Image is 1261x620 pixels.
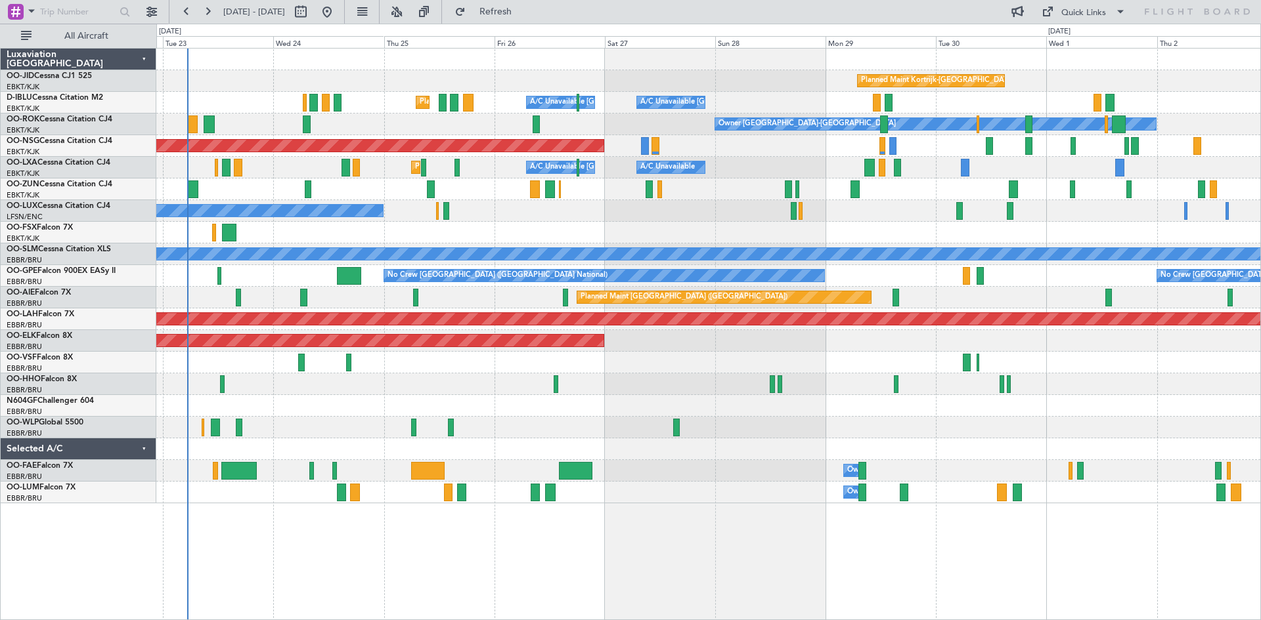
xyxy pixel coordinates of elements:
a: EBKT/KJK [7,190,39,200]
a: OO-AIEFalcon 7X [7,289,71,297]
a: OO-ZUNCessna Citation CJ4 [7,180,112,188]
input: Trip Number [40,2,116,22]
span: [DATE] - [DATE] [223,6,285,18]
div: Wed 1 [1046,36,1157,48]
span: All Aircraft [34,31,139,41]
a: OO-WLPGlobal 5500 [7,419,83,426]
div: Mon 29 [826,36,936,48]
span: D-IBLU [7,94,32,102]
span: OO-ROK [7,115,39,123]
a: OO-GPEFalcon 900EX EASy II [7,267,116,275]
a: OO-JIDCessna CJ1 525 [7,72,92,80]
span: OO-ELK [7,332,36,340]
div: A/C Unavailable [GEOGRAPHIC_DATA]-[GEOGRAPHIC_DATA] [640,93,850,112]
div: Wed 24 [273,36,384,48]
a: D-IBLUCessna Citation M2 [7,94,103,102]
a: OO-SLMCessna Citation XLS [7,245,111,253]
span: OO-VSF [7,354,37,362]
button: Refresh [449,1,527,22]
span: OO-LXA [7,159,37,167]
a: EBBR/BRU [7,320,42,330]
a: EBBR/BRU [7,472,42,482]
div: A/C Unavailable [640,157,695,177]
a: EBBR/BRU [7,385,42,395]
span: OO-AIE [7,289,35,297]
span: OO-JID [7,72,34,80]
a: EBBR/BRU [7,407,42,417]
span: OO-SLM [7,245,38,253]
span: OO-GPE [7,267,37,275]
a: OO-VSFFalcon 8X [7,354,73,362]
span: N604GF [7,397,37,405]
div: Sun 28 [715,36,826,48]
div: A/C Unavailable [GEOGRAPHIC_DATA] ([GEOGRAPHIC_DATA] National) [530,93,774,112]
span: Refresh [468,7,523,16]
a: EBBR/BRU [7,363,42,373]
a: EBKT/KJK [7,82,39,92]
a: EBKT/KJK [7,169,39,178]
a: EBBR/BRU [7,299,42,308]
div: Owner Melsbroek Air Base [847,461,937,480]
div: Owner Melsbroek Air Base [847,482,937,502]
button: Quick Links [1035,1,1132,22]
div: Fri 26 [495,36,605,48]
span: OO-ZUN [7,180,39,188]
span: OO-WLP [7,419,39,426]
a: OO-LXACessna Citation CJ4 [7,159,110,167]
div: No Crew [GEOGRAPHIC_DATA] ([GEOGRAPHIC_DATA] National) [387,266,608,285]
a: EBBR/BRU [7,342,42,352]
div: Tue 23 [163,36,273,48]
a: OO-NSGCessna Citation CJ4 [7,137,112,145]
div: Owner [GEOGRAPHIC_DATA]-[GEOGRAPHIC_DATA] [719,114,896,134]
a: OO-LUMFalcon 7X [7,484,76,491]
a: OO-LAHFalcon 7X [7,310,74,318]
a: EBKT/KJK [7,147,39,157]
div: Planned Maint [GEOGRAPHIC_DATA] ([GEOGRAPHIC_DATA]) [581,287,787,307]
span: OO-LUM [7,484,39,491]
a: EBBR/BRU [7,255,42,265]
div: Planned Maint Kortrijk-[GEOGRAPHIC_DATA] [861,71,1014,91]
a: OO-FSXFalcon 7X [7,224,73,232]
div: Planned Maint Kortrijk-[GEOGRAPHIC_DATA] [415,157,568,177]
div: A/C Unavailable [GEOGRAPHIC_DATA] ([GEOGRAPHIC_DATA] National) [530,157,774,177]
span: OO-NSG [7,137,39,145]
span: OO-HHO [7,375,41,383]
a: EBBR/BRU [7,428,42,438]
div: Tue 30 [936,36,1046,48]
div: Quick Links [1061,7,1106,20]
a: OO-FAEFalcon 7X [7,462,73,470]
a: OO-LUXCessna Citation CJ4 [7,202,110,210]
a: LFSN/ENC [7,212,43,222]
a: EBKT/KJK [7,104,39,114]
a: OO-ROKCessna Citation CJ4 [7,115,112,123]
div: Sat 27 [605,36,715,48]
button: All Aircraft [14,26,143,47]
a: EBKT/KJK [7,234,39,243]
a: EBBR/BRU [7,277,42,287]
span: OO-FAE [7,462,37,470]
div: Thu 25 [384,36,495,48]
a: EBBR/BRU [7,493,42,503]
a: EBKT/KJK [7,125,39,135]
span: OO-LUX [7,202,37,210]
a: OO-ELKFalcon 8X [7,332,72,340]
div: Planned Maint Nice ([GEOGRAPHIC_DATA]) [420,93,566,112]
span: OO-FSX [7,224,37,232]
a: OO-HHOFalcon 8X [7,375,77,383]
div: [DATE] [159,26,181,37]
a: N604GFChallenger 604 [7,397,94,405]
span: OO-LAH [7,310,38,318]
div: [DATE] [1048,26,1071,37]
